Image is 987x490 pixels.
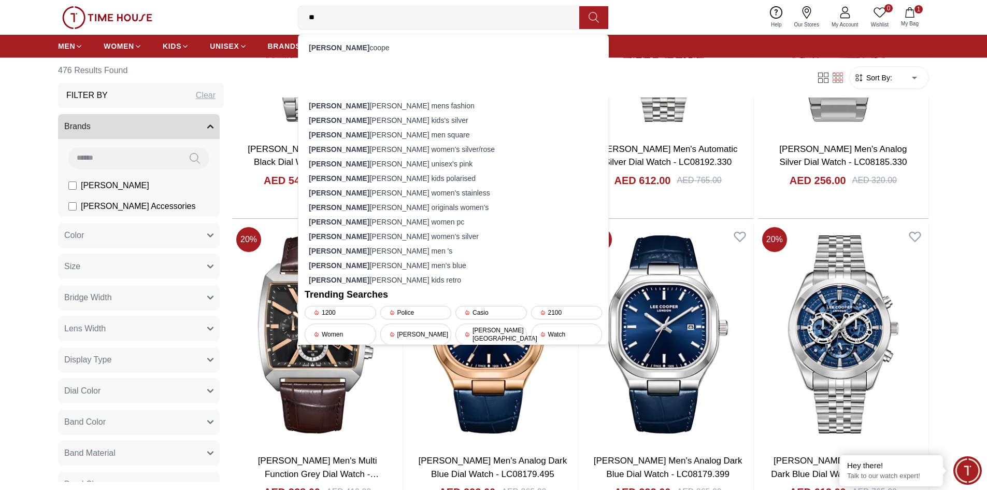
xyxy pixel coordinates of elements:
[64,385,101,397] span: Dial Color
[380,324,452,345] div: [PERSON_NAME]
[58,379,220,403] button: Dial Color
[62,6,152,29] img: ...
[305,99,602,113] div: [PERSON_NAME] mens fashion
[309,160,369,168] strong: [PERSON_NAME]
[847,472,935,481] p: Talk to our watch expert!
[64,120,91,133] span: Brands
[309,218,369,226] strong: [PERSON_NAME]
[104,37,142,55] a: WOMEN
[305,200,602,215] div: [PERSON_NAME] originals women's
[305,186,602,200] div: [PERSON_NAME] women's stainless
[788,4,825,31] a: Our Stores
[305,324,376,345] div: Women
[790,21,823,29] span: Our Stores
[309,44,369,52] strong: [PERSON_NAME]
[163,37,189,55] a: KIDS
[884,4,893,12] span: 0
[64,354,111,366] span: Display Type
[309,247,369,255] strong: [PERSON_NAME]
[309,174,369,183] strong: [PERSON_NAME]
[305,55,602,69] div: [PERSON_NAME]
[309,102,369,110] strong: [PERSON_NAME]
[68,202,77,211] input: [PERSON_NAME] Accessories
[309,203,369,212] strong: [PERSON_NAME]
[210,37,247,55] a: UNISEX
[68,181,77,190] input: [PERSON_NAME]
[779,144,907,167] a: [PERSON_NAME] Men's Analog Silver Dial Watch - LC08185.330
[58,37,83,55] a: MEN
[953,456,982,485] div: Chat Widget
[867,21,893,29] span: Wishlist
[58,254,220,279] button: Size
[309,276,369,284] strong: [PERSON_NAME]
[897,20,923,27] span: My Bag
[455,324,527,345] div: [PERSON_NAME][GEOGRAPHIC_DATA]
[305,287,602,302] h2: Trending Searches
[305,229,602,244] div: [PERSON_NAME] women's silver
[64,291,112,304] span: Bridge Width
[64,260,80,273] span: Size
[598,144,738,167] a: [PERSON_NAME] Men's Automatic Silver Dial Watch - LC08192.330
[614,173,671,188] h4: AED 612.00
[765,4,788,31] a: Help
[196,89,216,102] div: Clear
[305,128,602,142] div: [PERSON_NAME] men square
[309,116,369,124] strong: [PERSON_NAME]
[264,173,320,188] h4: AED 540.00
[895,5,925,30] button: 1My Bag
[677,174,721,187] div: AED 765.00
[58,316,220,341] button: Lens Width
[531,306,603,319] div: 2100
[248,144,387,167] a: [PERSON_NAME] Men's Automatic Black Dial Watch - LC08198.350
[104,41,134,51] span: WOMEN
[305,215,602,229] div: [PERSON_NAME] women pc
[305,306,376,319] div: 1200
[305,142,602,157] div: [PERSON_NAME] women's silver/rose
[64,323,106,335] span: Lens Width
[847,460,935,471] div: Hey there!
[790,173,846,188] h4: AED 256.00
[758,223,928,446] a: Lee Cooper Men's Automatic Dark Blue Dial Watch - LC08176.390
[854,73,892,83] button: Sort By:
[419,456,567,479] a: [PERSON_NAME] Men's Analog Dark Blue Dial Watch - LC08179.495
[58,114,220,139] button: Brands
[58,41,75,51] span: MEN
[531,324,603,345] div: Watch
[594,456,742,479] a: [PERSON_NAME] Men's Analog Dark Blue Dial Watch - LC08179.399
[66,89,108,102] h3: Filter By
[58,285,220,310] button: Bridge Width
[762,227,787,252] span: 20 %
[64,447,116,459] span: Band Material
[309,145,369,153] strong: [PERSON_NAME]
[268,37,301,55] a: BRANDS
[210,41,239,51] span: UNISEX
[583,223,753,446] img: Lee Cooper Men's Analog Dark Blue Dial Watch - LC08179.399
[914,5,923,13] span: 1
[380,306,452,319] div: Police
[163,41,181,51] span: KIDS
[771,456,915,479] a: [PERSON_NAME] Men's Automatic Dark Blue Dial Watch - LC08176.390
[309,131,369,139] strong: [PERSON_NAME]
[58,58,224,83] h6: 476 Results Found
[827,21,863,29] span: My Account
[232,223,403,446] img: Lee Cooper Men's Multi Function Grey Dial Watch - LC08180.362
[305,244,602,258] div: [PERSON_NAME] men 's
[64,416,106,428] span: Band Color
[268,41,301,51] span: BRANDS
[305,273,602,287] div: [PERSON_NAME] kids retro
[865,4,895,31] a: 0Wishlist
[81,179,149,192] span: [PERSON_NAME]
[305,40,602,55] div: coope
[64,229,84,242] span: Color
[58,441,220,466] button: Band Material
[305,171,602,186] div: [PERSON_NAME] kids polarised
[58,347,220,372] button: Display Type
[309,189,369,197] strong: [PERSON_NAME]
[236,227,261,252] span: 20 %
[81,200,195,213] span: [PERSON_NAME] Accessories
[767,21,786,29] span: Help
[852,174,897,187] div: AED 320.00
[309,232,369,241] strong: [PERSON_NAME]
[305,258,602,273] div: [PERSON_NAME] men's blue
